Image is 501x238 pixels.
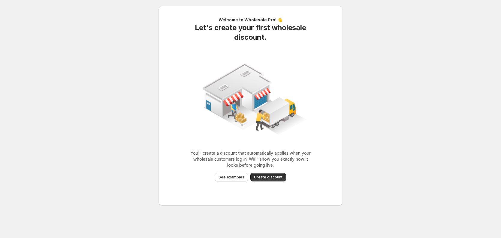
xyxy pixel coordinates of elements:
p: You'll create a discount that automatically applies when your wholesale customers log in. We'll s... [191,150,311,168]
button: See examples [215,173,248,181]
span: Create discount [254,175,282,180]
img: Create your first wholesale rule [191,49,311,149]
h2: Welcome to Wholesale Pro! 👋 [191,17,311,23]
span: See examples [219,175,244,180]
button: Create discount [250,173,286,181]
h2: Let's create your first wholesale discount. [191,23,311,42]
